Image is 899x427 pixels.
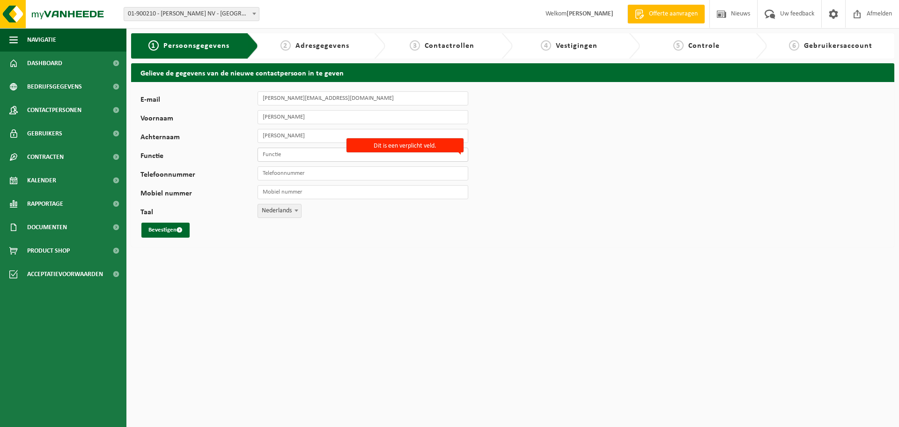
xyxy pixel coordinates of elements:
label: Dit is een verplicht veld. [346,138,464,152]
label: E-mail [140,96,258,105]
span: 1 [148,40,159,51]
span: Rapportage [27,192,63,216]
label: Functie [140,152,258,162]
span: Contactrollen [425,42,474,50]
label: Taal [140,209,258,218]
button: Bevestigen [141,223,190,238]
span: Dashboard [27,52,62,75]
span: Controle [688,42,720,50]
span: Bedrijfsgegevens [27,75,82,98]
span: Adresgegevens [295,42,349,50]
span: Contactpersonen [27,98,81,122]
span: 5 [673,40,684,51]
input: E-mail [258,91,468,105]
strong: [PERSON_NAME] [567,10,613,17]
span: 2 [280,40,291,51]
span: Gebruikersaccount [804,42,872,50]
label: Mobiel nummer [140,190,258,199]
label: Telefoonnummer [140,171,258,180]
label: Voornaam [140,115,258,124]
span: Offerte aanvragen [647,9,700,19]
span: Contracten [27,145,64,169]
span: Product Shop [27,239,70,262]
span: Navigatie [27,28,56,52]
span: 01-900210 - MOLENS JOYE NV - ROESELARE [124,7,259,21]
input: Voornaam [258,110,468,124]
span: Documenten [27,216,67,239]
input: Telefoonnummer [258,166,468,180]
span: Gebruikers [27,122,62,145]
span: Acceptatievoorwaarden [27,262,103,286]
a: Offerte aanvragen [627,5,705,23]
input: Achternaam [258,129,468,143]
span: 3 [410,40,420,51]
span: Kalender [27,169,56,192]
span: 6 [789,40,799,51]
span: Vestigingen [556,42,597,50]
span: Nederlands [258,204,301,217]
input: Mobiel nummer [258,185,468,199]
label: Achternaam [140,134,258,143]
h2: Gelieve de gegevens van de nieuwe contactpersoon in te geven [131,63,894,82]
input: Functie [258,148,468,162]
span: Persoonsgegevens [163,42,229,50]
span: Nederlands [258,204,302,218]
span: 4 [541,40,551,51]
